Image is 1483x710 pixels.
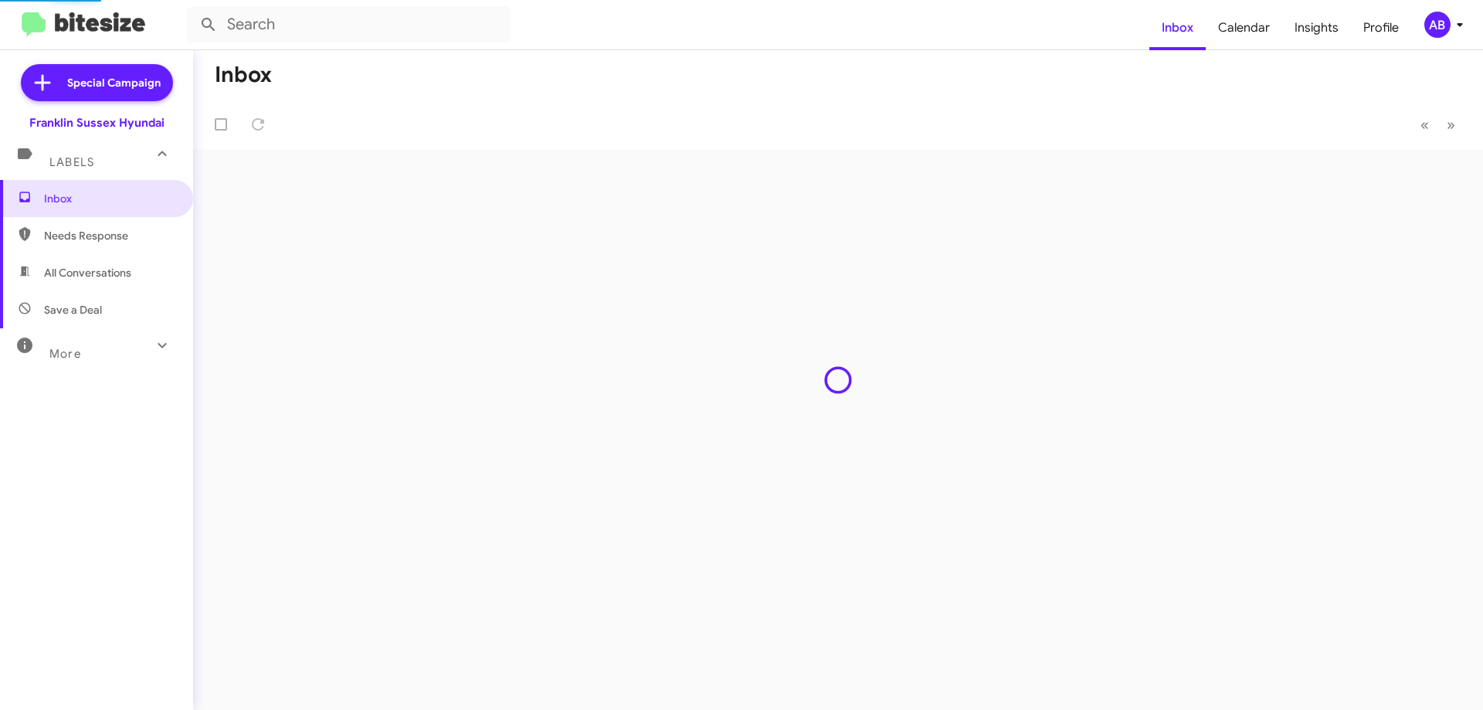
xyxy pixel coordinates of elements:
button: Previous [1411,109,1438,141]
span: » [1447,115,1455,134]
span: Save a Deal [44,302,102,318]
a: Calendar [1206,5,1282,50]
span: All Conversations [44,265,131,280]
a: Profile [1351,5,1411,50]
span: Inbox [44,191,175,206]
span: More [49,347,81,361]
span: Needs Response [44,228,175,243]
span: Labels [49,155,94,169]
a: Inbox [1149,5,1206,50]
div: AB [1424,12,1451,38]
h1: Inbox [215,63,272,87]
button: Next [1437,109,1464,141]
a: Insights [1282,5,1351,50]
button: AB [1411,12,1466,38]
div: Franklin Sussex Hyundai [29,115,165,131]
span: « [1420,115,1429,134]
nav: Page navigation example [1412,109,1464,141]
span: Special Campaign [67,75,161,90]
a: Special Campaign [21,64,173,101]
input: Search [187,6,511,43]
